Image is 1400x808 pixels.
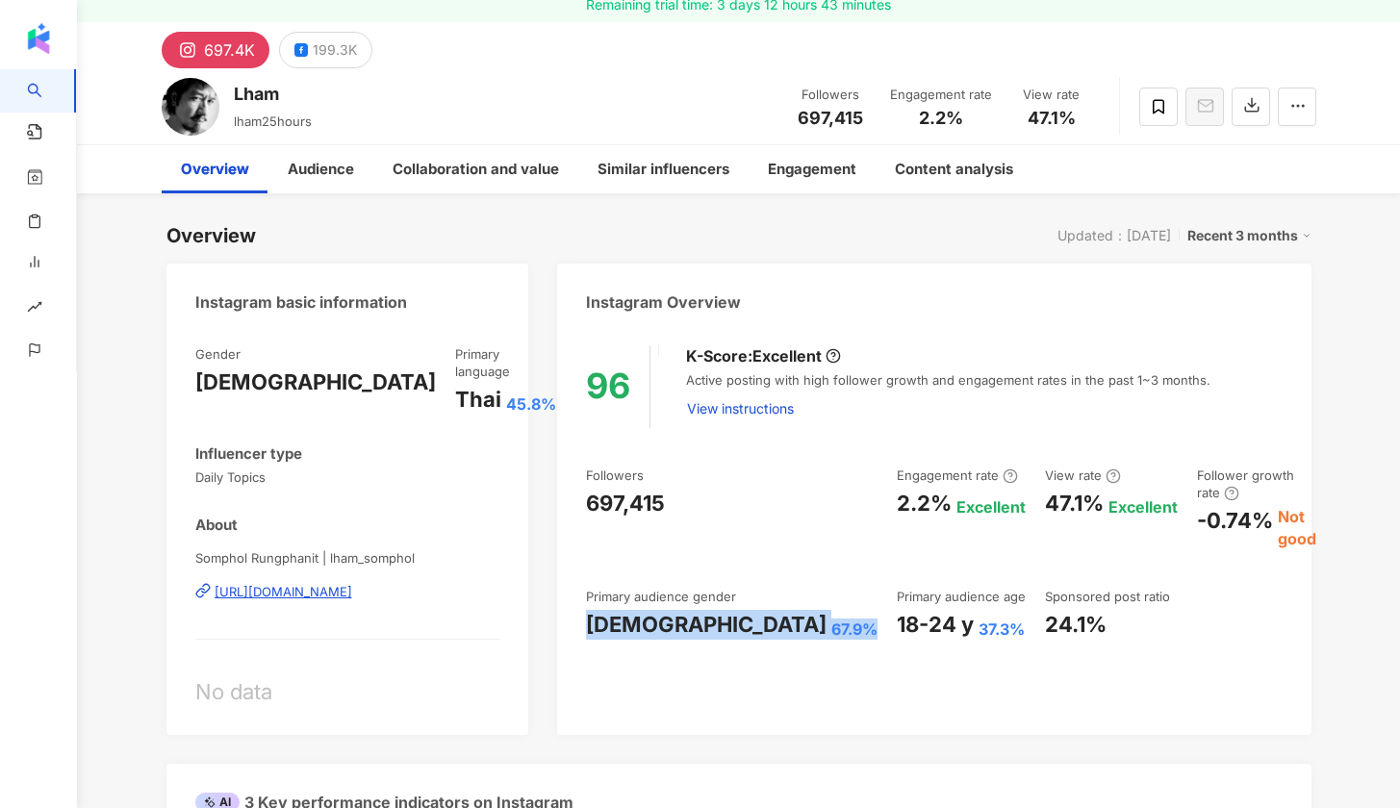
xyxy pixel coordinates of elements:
div: Primary audience gender [586,588,736,605]
div: K-Score : [686,345,841,366]
div: Sponsored post ratio [1045,588,1170,605]
span: View instructions [687,401,794,417]
span: 697,415 [798,108,863,128]
img: logo icon [23,23,54,54]
div: -0.74% [1197,506,1273,536]
div: Overview [181,158,249,181]
a: [URL][DOMAIN_NAME] [195,583,500,600]
div: 697.4K [204,37,255,63]
div: [DEMOGRAPHIC_DATA] [195,367,436,397]
div: 37.3% [979,619,1025,640]
div: View rate [1045,467,1121,484]
div: Primary language [455,345,556,380]
div: 18-24 y [897,610,974,640]
div: Active posting with high follower growth and engagement rates in the past 1~3 months. [686,371,1282,427]
span: lham25hours [234,114,312,129]
div: Follower growth rate [1197,467,1316,502]
div: Content analysis [895,158,1013,181]
div: Thai [455,385,501,415]
span: rise [27,288,42,331]
div: Similar influencers [598,158,729,181]
div: No data [195,677,500,707]
div: Engagement rate [890,86,992,105]
a: search [27,69,96,114]
div: Recent 3 months [1187,223,1311,248]
div: Engagement rate [897,467,1018,484]
div: Engagement [768,158,856,181]
button: 697.4K [162,32,269,68]
div: [URL][DOMAIN_NAME] [215,583,352,600]
div: Updated：[DATE] [1057,228,1171,243]
button: View instructions [686,390,795,428]
button: 199.3K [279,32,372,68]
div: View rate [1015,86,1088,105]
div: [DEMOGRAPHIC_DATA] [586,610,827,640]
div: 96 [586,366,630,406]
div: 47.1% [1045,489,1104,518]
div: Followers [586,467,644,484]
div: Excellent [956,496,1026,518]
img: KOL Avatar [162,78,219,136]
div: Audience [288,158,354,181]
div: 697,415 [586,489,665,518]
div: Overview [166,222,256,249]
div: Instagram basic information [195,291,407,313]
span: 45.8% [506,393,556,415]
div: Excellent [1108,496,1178,518]
div: Followers [794,86,867,105]
div: 199.3K [313,37,357,63]
div: Instagram Overview [586,291,741,313]
div: Collaboration and value [393,158,559,181]
div: Primary audience age [897,588,1026,605]
div: 2.2% [897,489,952,518]
div: 24.1% [1045,610,1107,640]
div: Influencer type [195,443,302,464]
div: Gender [195,345,241,363]
span: Daily Topics [195,468,500,486]
span: 47.1% [1028,109,1076,128]
div: Not good [1278,506,1316,549]
div: 67.9% [831,619,878,640]
span: 2.2% [919,109,963,128]
div: About [195,515,238,535]
div: Excellent [752,345,822,366]
div: Lham [234,82,312,106]
span: Somphol Rungphanit | lham_somphol [195,549,500,567]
